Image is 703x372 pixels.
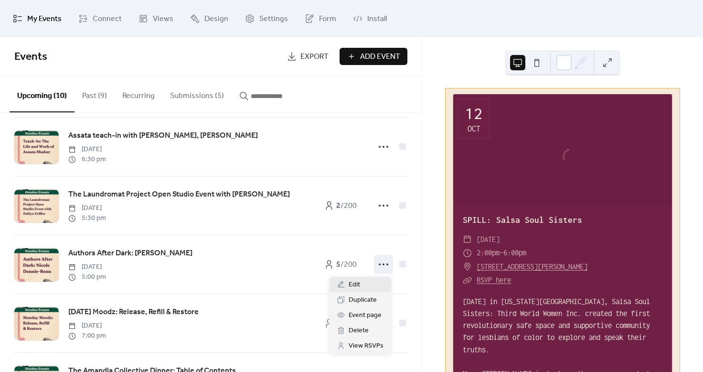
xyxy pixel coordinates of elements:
div: ​ [463,233,472,247]
div: Oct [468,124,480,133]
span: Edit [349,279,360,291]
span: Design [204,11,228,27]
button: Submissions (5) [162,76,232,111]
span: 5:00 pm [68,272,106,282]
span: Views [153,11,173,27]
a: SPILL: Salsa Soul Sisters [463,215,582,225]
span: [DATE] [68,203,106,213]
span: [DATE] [68,262,106,272]
a: Authors After Dark: [PERSON_NAME] [68,247,192,260]
span: 7:00 pm [68,331,106,341]
button: Add Event [340,48,407,65]
span: 2:00pm [477,246,500,260]
button: Recurring [115,76,162,111]
button: Upcoming (10) [10,76,75,112]
a: 3/200 [317,315,364,332]
span: / 200 [336,259,357,271]
b: 5 [336,257,341,272]
a: [STREET_ADDRESS][PERSON_NAME] [477,260,587,274]
span: Assata teach-in with [PERSON_NAME], [PERSON_NAME] [68,130,258,142]
span: My Events [27,11,62,27]
span: [DATE] [477,233,500,247]
span: Add Event [360,51,400,63]
b: 2 [336,198,341,213]
a: Views [131,4,181,33]
span: [DATE] [68,321,106,331]
a: Connect [71,4,129,33]
a: Install [346,4,394,33]
span: View RSVPs [349,340,383,352]
a: My Events [6,4,69,33]
div: ​ [463,274,472,287]
span: 6:00pm [503,246,526,260]
a: Form [298,4,343,33]
span: The Laundromat Project Open Studio Event with [PERSON_NAME] [68,189,290,200]
a: 2/200 [317,197,364,214]
span: Install [367,11,387,27]
a: RSVP here [477,276,511,284]
span: Delete [349,325,369,337]
span: Event page [349,310,382,321]
span: Connect [93,11,122,27]
a: 5/200 [317,256,364,273]
span: / 200 [336,200,357,212]
div: ​ [463,260,472,274]
a: The Laundromat Project Open Studio Event with [PERSON_NAME] [68,188,290,201]
a: Design [183,4,235,33]
span: Form [319,11,336,27]
a: [DATE] Moodz: Release, Refill & Restore [68,306,199,318]
span: Export [300,51,329,63]
a: Assata teach-in with [PERSON_NAME], [PERSON_NAME] [68,130,258,142]
button: Past (9) [75,76,115,111]
span: Duplicate [349,295,377,306]
div: 12 [465,105,482,122]
span: Settings [259,11,288,27]
span: Events [14,46,47,67]
span: 5:30 pm [68,213,106,223]
a: Export [280,48,336,65]
div: ​ [463,246,472,260]
span: [DATE] [68,144,106,154]
span: - [500,246,503,260]
span: 6:30 pm [68,154,106,164]
a: Settings [238,4,295,33]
